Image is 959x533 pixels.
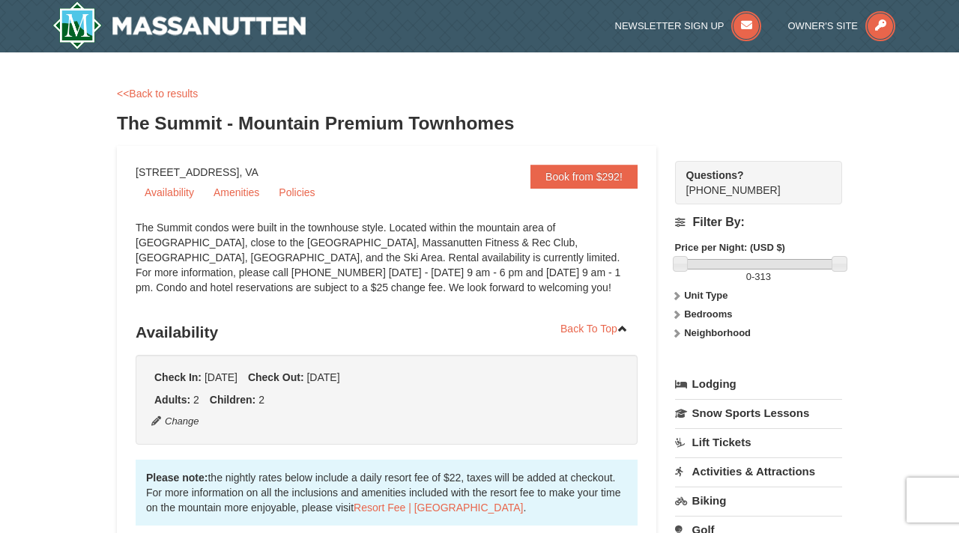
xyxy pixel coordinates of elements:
h3: Availability [136,317,638,347]
div: The Summit condos were built in the townhouse style. Located within the mountain area of [GEOGRAP... [136,220,638,310]
a: <<Back to results [117,88,198,100]
strong: Check In: [154,371,202,383]
strong: Questions? [686,169,744,181]
button: Change [151,413,200,430]
a: Snow Sports Lessons [675,399,842,427]
span: [PHONE_NUMBER] [686,168,815,196]
a: Resort Fee | [GEOGRAPHIC_DATA] [354,502,523,514]
a: Lift Tickets [675,428,842,456]
label: - [675,269,842,284]
strong: Children: [210,394,255,406]
span: 2 [258,394,264,406]
a: Activities & Attractions [675,457,842,485]
a: Book from $292! [530,165,638,189]
span: [DATE] [306,371,339,383]
span: 313 [754,271,771,282]
strong: Unit Type [684,290,727,301]
span: Newsletter Sign Up [615,20,724,31]
a: Lodging [675,371,842,398]
a: Biking [675,487,842,514]
a: Amenities [205,181,268,204]
span: [DATE] [205,371,238,383]
h4: Filter By: [675,216,842,229]
strong: Check Out: [248,371,304,383]
img: Massanutten Resort Logo [52,1,306,49]
strong: Bedrooms [684,308,732,320]
strong: Neighborhood [684,327,751,338]
a: Newsletter Sign Up [615,20,762,31]
div: the nightly rates below include a daily resort fee of $22, taxes will be added at checkout. For m... [136,460,638,526]
a: Availability [136,181,203,204]
h3: The Summit - Mountain Premium Townhomes [117,109,842,138]
strong: Adults: [154,394,190,406]
a: Owner's Site [788,20,896,31]
strong: Price per Night: (USD $) [675,242,785,253]
a: Back To Top [551,317,638,340]
a: Policies [270,181,324,204]
a: Massanutten Resort [52,1,306,49]
span: Owner's Site [788,20,859,31]
span: 2 [193,394,199,406]
strong: Please note: [146,472,208,484]
span: 0 [746,271,751,282]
